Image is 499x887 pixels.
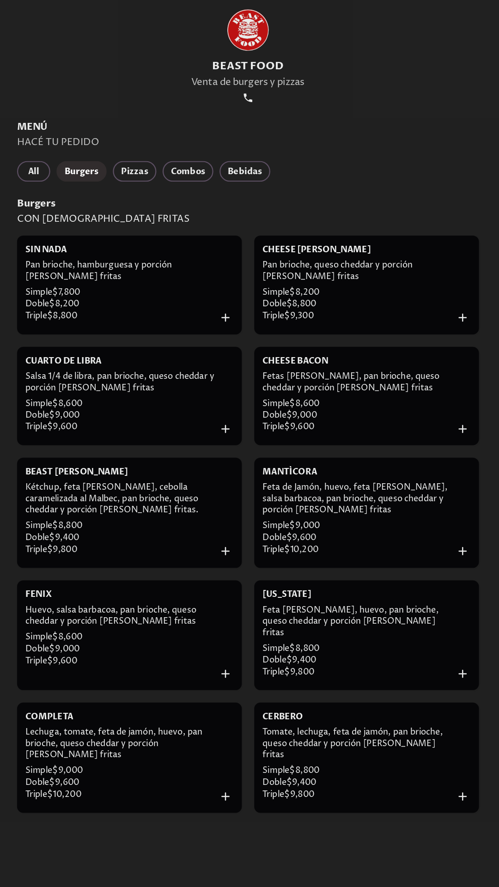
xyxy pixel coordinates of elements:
[434,541,448,556] button: Añadir al carrito
[262,691,298,701] h4: CERBERO
[51,750,222,760] p: Doble $ 9,600
[262,288,434,312] p: Pan brioche, queso cheddar y porción [PERSON_NAME] fritas
[51,760,222,771] p: Triple $ 10,200
[51,531,222,542] p: Doble $ 9,400
[51,432,222,443] p: Triple $ 9,600
[51,542,222,553] p: Triple $ 9,800
[262,473,311,483] h4: MANTÍCORA
[405,30,423,48] button: Botón de vista de cuadrícula
[136,203,160,216] span: Pizzas
[262,630,434,641] p: Simple $ 8,800
[51,521,222,531] p: Simple $ 8,800
[181,203,211,216] span: Combos
[51,323,222,334] p: Doble $ 8,200
[262,323,434,334] p: Doble $ 8,800
[51,705,222,739] p: Lechuga, tomate, feta de jamón, huevo, pan brioche, queso cheddar y porción [PERSON_NAME] fritas
[231,203,262,216] span: Bebidas
[262,412,434,422] p: Simple $ 8,600
[243,138,256,151] a: social-link-PHONE
[43,178,456,189] p: HACÉ TU PEDIDO
[51,422,222,433] p: Doble $ 9,000
[222,432,237,447] button: Añadir al carrito
[51,739,222,750] p: Simple $ 9,000
[262,531,434,542] p: Doble $ 9,600
[262,760,434,771] p: Triple $ 9,800
[262,422,434,433] p: Doble $ 9,000
[129,200,168,219] button: Pizzas
[262,739,434,750] p: Simple $ 8,800
[43,233,456,244] h3: Burgers
[51,312,222,323] p: Simple $ 7,800
[51,486,222,521] p: Kétchup, feta [PERSON_NAME], cebolla caramelizada al Malbec, pan brioche, queso cheddar y porción...
[51,274,88,285] h4: SIN NADA
[262,521,434,531] p: Simple $ 9,000
[224,200,269,219] button: Bebidas
[51,620,222,631] p: Simple $ 8,600
[51,374,119,384] h4: CUARTO DE LIBRA
[199,109,300,122] h1: BEAST FOOD
[51,412,222,422] p: Simple $ 8,600
[222,651,237,665] button: Añadir al carrito
[51,473,142,483] h4: BEAST [PERSON_NAME]
[434,432,448,447] button: Añadir al carrito
[434,760,448,775] button: Añadir al carrito
[262,374,321,384] h4: CHEESE BACON
[262,651,434,662] p: Triple $ 9,800
[51,388,222,412] p: Salsa 1/4 de libra, pan brioche, queso cheddar y porción [PERSON_NAME] fritas
[40,30,55,45] button: Back to Profile
[222,541,237,556] button: Añadir al carrito
[262,486,434,521] p: Feta de Jamón, huevo, feta [PERSON_NAME], salsa barbacoa, pan brioche, queso cheddar y porción [P...
[51,203,66,216] span: All
[51,596,222,620] p: Huevo, salsa barbacoa, pan brioche, queso cheddar y porción [PERSON_NAME] fritas
[51,582,74,592] h4: FENIX
[43,164,456,176] h2: MENÚ
[51,691,93,701] h4: COMPLETA
[51,334,222,344] p: Triple $ 8,800
[443,30,457,48] button: Botón de vista de lista
[222,760,237,775] button: Añadir al carrito
[262,596,434,630] p: Feta [PERSON_NAME], huevo, pan brioche, queso cheddar y porción [PERSON_NAME] fritas
[43,200,73,219] button: All
[262,334,434,344] p: Triple $ 9,300
[262,542,434,553] p: Triple $ 10,200
[262,312,434,323] p: Simple $ 8,200
[173,200,219,219] button: Combos
[51,288,222,312] p: Pan brioche, hamburguesa y porción [PERSON_NAME] fritas
[43,246,456,258] p: CON [DEMOGRAPHIC_DATA] FRITAS
[262,388,434,412] p: Fetas [PERSON_NAME], pan brioche, queso cheddar y porción [PERSON_NAME] fritas
[262,582,306,592] h4: [US_STATE]
[262,705,434,739] p: Tomate, lechuga, feta de jamón, pan brioche, queso cheddar y porción [PERSON_NAME] fritas
[262,641,434,651] p: Doble $ 9,400
[79,200,123,219] button: Burgers
[262,750,434,760] p: Doble $ 9,400
[51,641,222,652] p: Triple $ 9,600
[86,203,116,216] span: Burgers
[262,274,359,285] h4: CHEESE [PERSON_NAME]
[434,333,448,347] button: Añadir al carrito
[199,124,300,136] p: Venta de burgers y pizzas
[222,333,237,347] button: Añadir al carrito
[434,651,448,665] button: Añadir al carrito
[262,432,434,443] p: Triple $ 9,600
[51,631,222,641] p: Doble $ 9,000
[233,863,266,879] a: Menu Link Logo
